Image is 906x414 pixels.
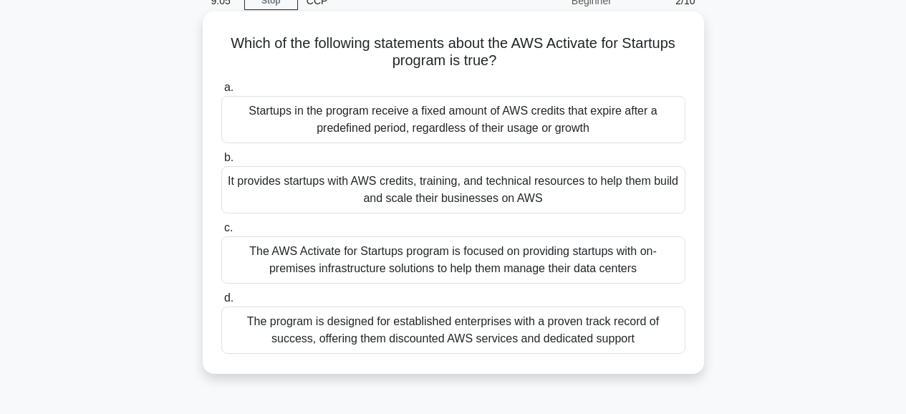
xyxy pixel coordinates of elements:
[224,292,233,304] span: d.
[221,96,685,143] div: Startups in the program receive a fixed amount of AWS credits that expire after a predefined peri...
[221,166,685,213] div: It provides startups with AWS credits, training, and technical resources to help them build and s...
[224,151,233,163] span: b.
[220,34,687,70] h5: Which of the following statements about the AWS Activate for Startups program is true?
[221,307,685,354] div: The program is designed for established enterprises with a proven track record of success, offeri...
[224,221,233,234] span: c.
[224,81,233,93] span: a.
[221,236,685,284] div: The AWS Activate for Startups program is focused on providing startups with on-premises infrastru...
